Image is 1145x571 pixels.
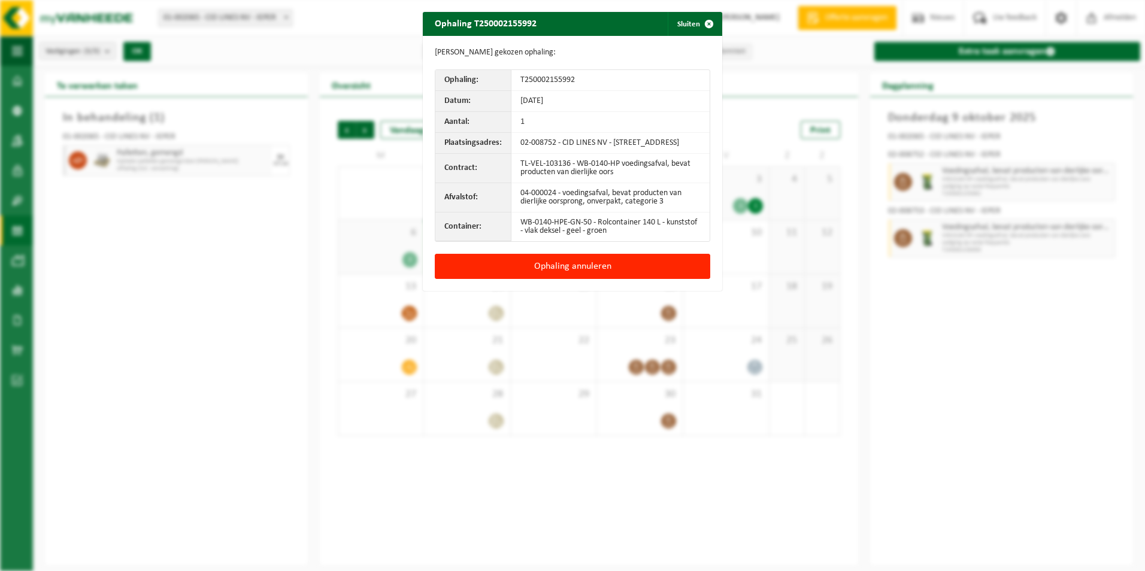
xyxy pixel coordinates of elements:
[435,70,511,91] th: Ophaling:
[668,12,721,36] button: Sluiten
[435,112,511,133] th: Aantal:
[435,154,511,183] th: Contract:
[435,48,710,57] p: [PERSON_NAME] gekozen ophaling:
[511,91,710,112] td: [DATE]
[435,254,710,279] button: Ophaling annuleren
[511,112,710,133] td: 1
[435,133,511,154] th: Plaatsingsadres:
[511,70,710,91] td: T250002155992
[511,212,710,241] td: WB-0140-HPE-GN-50 - Rolcontainer 140 L - kunststof - vlak deksel - geel - groen
[511,154,710,183] td: TL-VEL-103136 - WB-0140-HP voedingsafval, bevat producten van dierlijke oors
[435,212,511,241] th: Container:
[435,91,511,112] th: Datum:
[511,183,710,212] td: 04-000024 - voedingsafval, bevat producten van dierlijke oorsprong, onverpakt, categorie 3
[435,183,511,212] th: Afvalstof:
[511,133,710,154] td: 02-008752 - CID LINES NV - [STREET_ADDRESS]
[423,12,549,35] h2: Ophaling T250002155992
